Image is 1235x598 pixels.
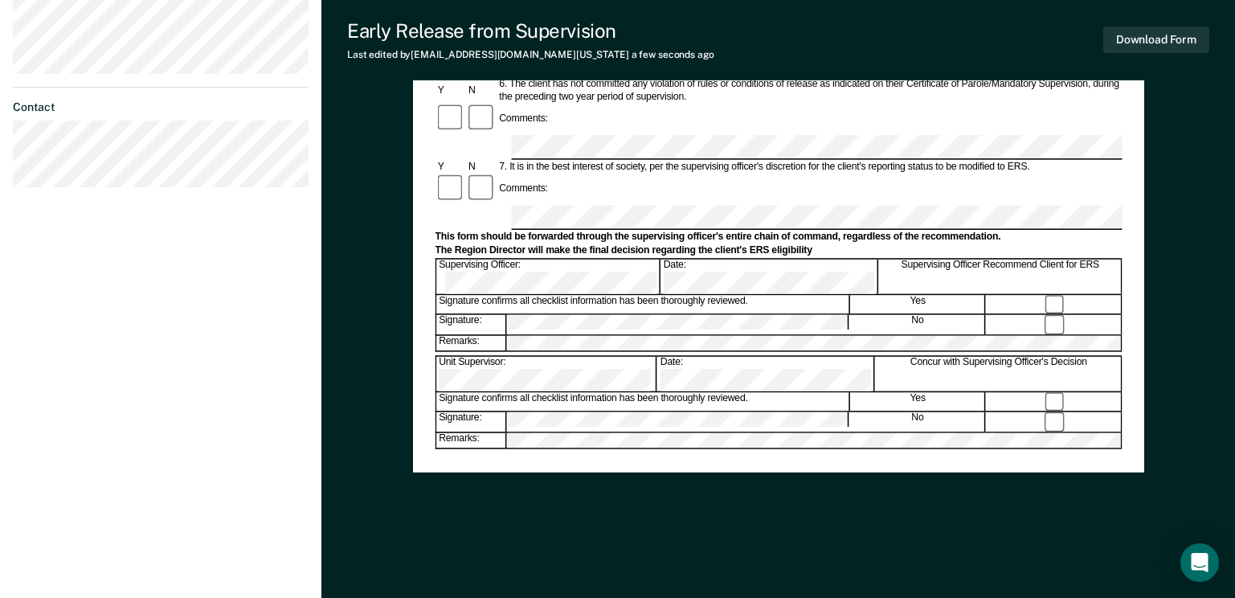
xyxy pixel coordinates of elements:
div: Y [435,161,465,173]
div: Signature: [436,412,506,431]
dt: Contact [13,100,309,114]
div: Date: [660,260,877,294]
div: Remarks: [436,336,507,350]
div: Open Intercom Messenger [1180,543,1219,582]
div: Concur with Supervising Officer's Decision [876,357,1122,391]
div: Supervising Officer Recommend Client for ERS [879,260,1122,294]
div: The Region Director will make the final decision regarding the client's ERS eligibility [435,244,1122,256]
div: Early Release from Supervision [347,19,714,43]
div: Y [435,85,465,97]
div: N [466,85,497,97]
div: No [850,316,985,334]
div: Date: [657,357,874,391]
div: Signature: [436,316,506,334]
div: N [466,161,497,173]
div: Comments: [497,113,550,125]
div: No [850,412,985,431]
div: Last edited by [EMAIL_ADDRESS][DOMAIN_NAME][US_STATE] [347,49,714,60]
div: Supervising Officer: [436,260,660,294]
button: Download Form [1103,27,1209,53]
div: Signature confirms all checklist information has been thoroughly reviewed. [436,296,849,314]
div: Unit Supervisor: [436,357,656,391]
div: Yes [851,392,986,411]
div: Remarks: [436,432,507,447]
div: This form should be forwarded through the supervising officer's entire chain of command, regardle... [435,231,1122,243]
span: a few seconds ago [632,49,714,60]
div: Comments: [497,183,550,195]
div: 7. It is in the best interest of society, per the supervising officer's discretion for the client... [497,161,1122,173]
div: Yes [851,296,986,314]
div: 6. The client has not committed any violation of rules or conditions of release as indicated on t... [497,79,1122,104]
div: Signature confirms all checklist information has been thoroughly reviewed. [436,392,849,411]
